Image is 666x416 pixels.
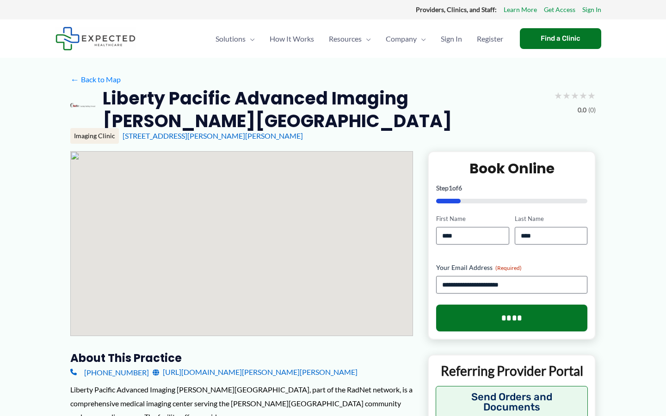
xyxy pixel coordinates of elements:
[153,365,358,379] a: [URL][DOMAIN_NAME][PERSON_NAME][PERSON_NAME]
[436,185,587,191] p: Step of
[208,23,262,55] a: SolutionsMenu Toggle
[70,128,119,144] div: Imaging Clinic
[321,23,378,55] a: ResourcesMenu Toggle
[70,73,121,86] a: ←Back to Map
[216,23,246,55] span: Solutions
[70,365,149,379] a: [PHONE_NUMBER]
[436,362,588,379] p: Referring Provider Portal
[70,75,79,84] span: ←
[544,4,575,16] a: Get Access
[103,87,547,133] h2: Liberty Pacific Advanced Imaging [PERSON_NAME][GEOGRAPHIC_DATA]
[554,87,562,104] span: ★
[520,28,601,49] a: Find a Clinic
[362,23,371,55] span: Menu Toggle
[386,23,417,55] span: Company
[579,87,587,104] span: ★
[436,159,587,177] h2: Book Online
[262,23,321,55] a: How It Works
[477,23,503,55] span: Register
[571,87,579,104] span: ★
[515,214,587,223] label: Last Name
[270,23,314,55] span: How It Works
[208,23,511,55] nav: Primary Site Navigation
[469,23,511,55] a: Register
[504,4,537,16] a: Learn More
[436,263,587,272] label: Your Email Address
[378,23,433,55] a: CompanyMenu Toggle
[562,87,571,104] span: ★
[416,6,497,13] strong: Providers, Clinics, and Staff:
[495,264,522,271] span: (Required)
[458,184,462,192] span: 6
[582,4,601,16] a: Sign In
[587,87,596,104] span: ★
[329,23,362,55] span: Resources
[433,23,469,55] a: Sign In
[246,23,255,55] span: Menu Toggle
[588,104,596,116] span: (0)
[436,214,509,223] label: First Name
[55,27,136,50] img: Expected Healthcare Logo - side, dark font, small
[449,184,452,192] span: 1
[578,104,586,116] span: 0.0
[441,23,462,55] span: Sign In
[123,131,303,140] a: [STREET_ADDRESS][PERSON_NAME][PERSON_NAME]
[70,351,413,365] h3: About this practice
[417,23,426,55] span: Menu Toggle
